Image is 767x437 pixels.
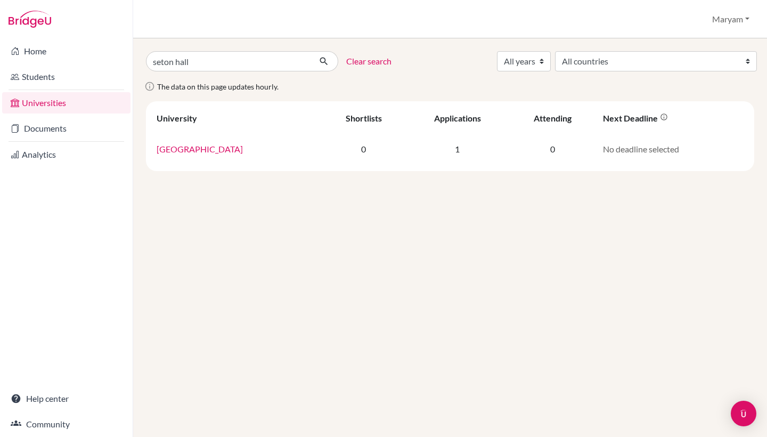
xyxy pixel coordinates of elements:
a: [GEOGRAPHIC_DATA] [157,144,243,154]
a: Analytics [2,144,130,165]
a: Community [2,414,130,435]
span: No deadline selected [603,144,679,154]
a: Clear search [346,55,391,68]
span: The data on this page updates hourly. [157,82,279,91]
div: Shortlists [346,113,382,123]
a: Documents [2,118,130,139]
div: Applications [434,113,481,123]
div: Attending [534,113,572,123]
input: Search all universities [146,51,311,71]
td: 1 [406,131,509,167]
a: Universities [2,92,130,114]
td: 0 [321,131,406,167]
button: Maryam [707,9,754,29]
img: Bridge-U [9,11,51,28]
td: 0 [509,131,597,167]
a: Home [2,41,130,62]
div: Open Intercom Messenger [731,401,756,426]
th: University [150,106,321,131]
a: Students [2,66,130,87]
a: Help center [2,388,130,409]
div: Next deadline [603,113,668,123]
